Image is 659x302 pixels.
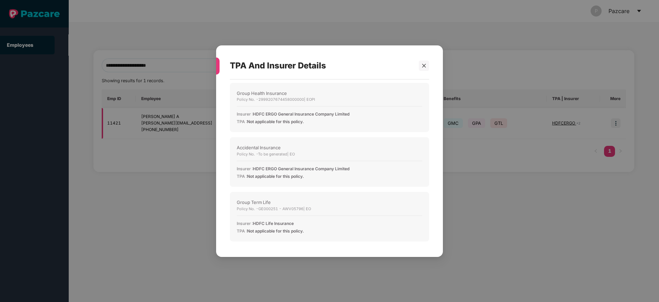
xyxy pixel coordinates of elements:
[237,151,422,157] div: Policy No. - To be generated | EO
[230,52,413,79] div: TPA And Insurer Details
[253,220,294,226] span: HDFC Life Insurance
[247,174,304,179] span: Not applicable for this policy.
[253,166,349,171] span: HDFC ERGO General Insurance Company Limited
[237,174,247,179] span: TPA :
[237,220,253,226] span: Insurer :
[247,119,304,124] span: Not applicable for this policy.
[237,228,247,233] span: TPA :
[237,97,422,103] div: Policy No. - 2999207674458000000 | EOPI
[237,119,247,124] span: TPA :
[253,111,349,117] span: HDFC ERGO General Insurance Company Limited
[237,206,422,212] div: Policy No. - GE000251 - AWV05796 | EO
[422,63,426,68] span: close
[237,89,422,96] div: Group Health Insurance
[237,144,422,151] div: Accidental Insurance
[247,228,304,233] span: Not applicable for this policy.
[237,111,253,117] span: Insurer :
[237,199,422,206] div: Group Term Life
[237,166,253,171] span: Insurer :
